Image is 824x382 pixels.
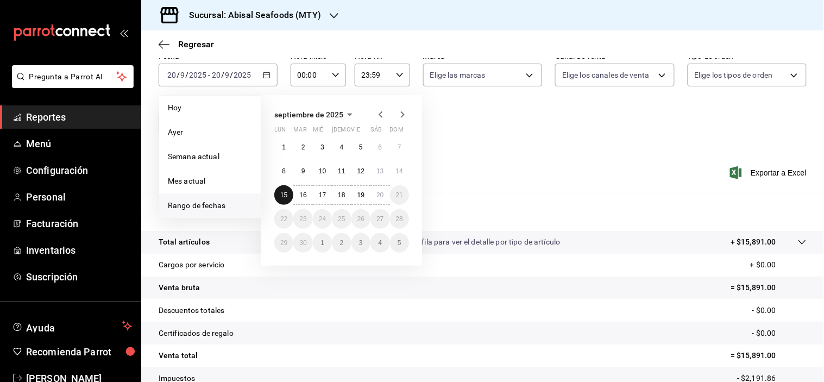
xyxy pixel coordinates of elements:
label: Hora fin [355,53,410,60]
span: Pregunta a Parrot AI [29,71,117,83]
button: 10 de septiembre de 2025 [313,161,332,181]
span: Facturación [26,216,132,231]
input: -- [180,71,185,79]
span: / [177,71,180,79]
abbr: 29 de septiembre de 2025 [280,239,287,247]
span: Menú [26,136,132,151]
abbr: 5 de septiembre de 2025 [359,143,363,151]
abbr: 6 de septiembre de 2025 [378,143,382,151]
span: Hoy [168,102,252,114]
button: 12 de septiembre de 2025 [351,161,370,181]
abbr: martes [293,126,306,137]
button: 15 de septiembre de 2025 [274,185,293,205]
abbr: 26 de septiembre de 2025 [357,215,364,223]
button: 28 de septiembre de 2025 [390,209,409,229]
span: Mes actual [168,176,252,187]
abbr: 3 de octubre de 2025 [359,239,363,247]
p: Resumen [159,205,807,218]
span: Rango de fechas [168,200,252,211]
span: Recomienda Parrot [26,345,132,359]
p: = $15,891.00 [731,282,807,293]
abbr: 1 de octubre de 2025 [320,239,324,247]
button: 11 de septiembre de 2025 [332,161,351,181]
button: 7 de septiembre de 2025 [390,137,409,157]
button: 17 de septiembre de 2025 [313,185,332,205]
abbr: 9 de septiembre de 2025 [301,167,305,175]
p: = $15,891.00 [731,350,807,361]
span: Elige los tipos de orden [695,70,773,80]
abbr: 7 de septiembre de 2025 [398,143,401,151]
p: Descuentos totales [159,305,224,316]
span: Semana actual [168,151,252,162]
p: Total artículos [159,236,210,248]
abbr: 1 de septiembre de 2025 [282,143,286,151]
button: open_drawer_menu [119,28,128,37]
abbr: 22 de septiembre de 2025 [280,215,287,223]
abbr: 14 de septiembre de 2025 [396,167,403,175]
button: 3 de octubre de 2025 [351,233,370,253]
span: Reportes [26,110,132,124]
abbr: 4 de octubre de 2025 [378,239,382,247]
button: 3 de septiembre de 2025 [313,137,332,157]
span: Personal [26,190,132,204]
button: 20 de septiembre de 2025 [370,185,389,205]
abbr: 5 de octubre de 2025 [398,239,401,247]
span: / [185,71,188,79]
abbr: 23 de septiembre de 2025 [299,215,306,223]
abbr: 13 de septiembre de 2025 [376,167,383,175]
button: Pregunta a Parrot AI [12,65,134,88]
button: Exportar a Excel [732,166,807,179]
abbr: 11 de septiembre de 2025 [338,167,345,175]
span: - [208,71,210,79]
abbr: 10 de septiembre de 2025 [319,167,326,175]
abbr: 17 de septiembre de 2025 [319,191,326,199]
p: Venta bruta [159,282,200,293]
span: Ayuda [26,320,118,333]
button: 13 de septiembre de 2025 [370,161,389,181]
span: Elige las marcas [430,70,486,80]
abbr: 27 de septiembre de 2025 [376,215,383,223]
button: 8 de septiembre de 2025 [274,161,293,181]
input: ---- [188,71,207,79]
button: 4 de octubre de 2025 [370,233,389,253]
span: / [221,71,224,79]
span: Inventarios [26,243,132,258]
abbr: viernes [351,126,360,137]
button: 18 de septiembre de 2025 [332,185,351,205]
abbr: sábado [370,126,382,137]
abbr: 30 de septiembre de 2025 [299,239,306,247]
button: 14 de septiembre de 2025 [390,161,409,181]
abbr: 3 de septiembre de 2025 [320,143,324,151]
abbr: domingo [390,126,404,137]
span: Configuración [26,163,132,178]
input: ---- [234,71,252,79]
abbr: 2 de octubre de 2025 [340,239,344,247]
input: -- [211,71,221,79]
button: 6 de septiembre de 2025 [370,137,389,157]
button: 23 de septiembre de 2025 [293,209,312,229]
abbr: 20 de septiembre de 2025 [376,191,383,199]
button: 21 de septiembre de 2025 [390,185,409,205]
button: 4 de septiembre de 2025 [332,137,351,157]
span: / [230,71,234,79]
button: 19 de septiembre de 2025 [351,185,370,205]
a: Pregunta a Parrot AI [8,79,134,90]
abbr: 4 de septiembre de 2025 [340,143,344,151]
abbr: 12 de septiembre de 2025 [357,167,364,175]
button: 16 de septiembre de 2025 [293,185,312,205]
abbr: 15 de septiembre de 2025 [280,191,287,199]
input: -- [225,71,230,79]
button: 26 de septiembre de 2025 [351,209,370,229]
abbr: 24 de septiembre de 2025 [319,215,326,223]
button: 27 de septiembre de 2025 [370,209,389,229]
p: Cargos por servicio [159,259,225,271]
abbr: 28 de septiembre de 2025 [396,215,403,223]
abbr: 21 de septiembre de 2025 [396,191,403,199]
button: 2 de septiembre de 2025 [293,137,312,157]
p: + $15,891.00 [731,236,776,248]
p: - $0.00 [752,328,807,339]
button: 5 de septiembre de 2025 [351,137,370,157]
label: Hora inicio [291,53,346,60]
button: 24 de septiembre de 2025 [313,209,332,229]
button: 1 de octubre de 2025 [313,233,332,253]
